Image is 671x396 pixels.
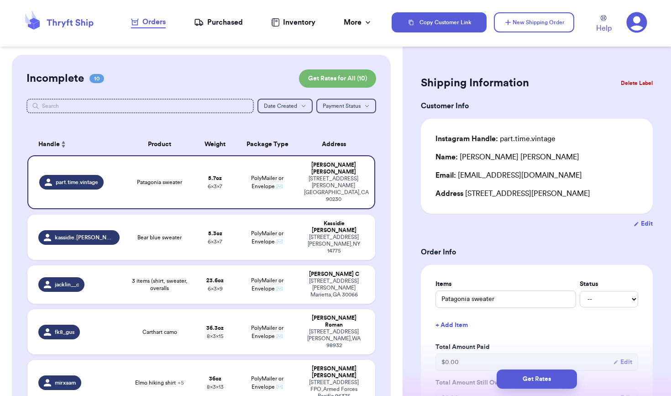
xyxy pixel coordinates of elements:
[344,17,372,28] div: More
[435,172,456,179] span: Email:
[596,23,612,34] span: Help
[421,247,653,258] h3: Order Info
[435,133,556,144] div: part.time.vintage
[131,16,166,27] div: Orders
[236,133,299,155] th: Package Type
[38,140,60,149] span: Handle
[251,175,283,189] span: PolyMailer or Envelope ✉️
[299,69,376,88] button: Get Rates for All (10)
[137,179,182,186] span: Patagonia sweater
[55,281,79,288] span: jacklin__c
[304,175,363,203] div: [STREET_ADDRESS][PERSON_NAME] [GEOGRAPHIC_DATA] , CA 90230
[131,16,166,28] a: Orders
[392,12,487,32] button: Copy Customer Link
[617,73,656,93] button: Delete Label
[264,103,297,109] span: Date Created
[304,234,364,254] div: [STREET_ADDRESS] [PERSON_NAME] , NY 14775
[613,358,632,367] button: Edit
[316,99,376,113] button: Payment Status
[207,384,224,390] span: 8 x 3 x 13
[271,17,315,28] a: Inventory
[251,376,283,390] span: PolyMailer or Envelope ✉️
[421,100,653,111] h3: Customer Info
[257,99,313,113] button: Date Created
[206,325,224,331] strong: 36.3 oz
[494,12,574,32] button: New Shipping Order
[208,231,222,236] strong: 5.3 oz
[135,379,184,386] span: Elmo hiking shirt
[55,234,114,241] span: kassidie.[PERSON_NAME]
[131,277,189,292] span: 3 items (shirt, sweater, overalls
[435,135,498,143] span: Instagram Handle:
[323,103,361,109] span: Payment Status
[304,271,364,278] div: [PERSON_NAME] C
[137,234,182,241] span: Bear blue sweater
[435,190,463,197] span: Address
[208,239,222,244] span: 6 x 3 x 7
[142,328,177,336] span: Carthart camo
[251,325,283,339] span: PolyMailer or Envelope ✉️
[435,343,638,352] label: Total Amount Paid
[304,315,364,328] div: [PERSON_NAME] Roman
[435,152,579,163] div: [PERSON_NAME] [PERSON_NAME]
[194,17,243,28] a: Purchased
[304,278,364,298] div: [STREET_ADDRESS][PERSON_NAME] Marietta , GA 30066
[441,358,459,367] span: $ 0.00
[435,188,638,199] div: [STREET_ADDRESS][PERSON_NAME]
[435,170,638,181] div: [EMAIL_ADDRESS][DOMAIN_NAME]
[596,15,612,34] a: Help
[56,179,98,186] span: part.time.vintage
[304,220,364,234] div: Kassidie [PERSON_NAME]
[208,286,223,291] span: 6 x 3 x 9
[55,328,74,336] span: fk8_gus
[208,184,222,189] span: 6 x 3 x 7
[208,175,222,181] strong: 5.7 oz
[206,278,224,283] strong: 23.6 oz
[435,280,576,289] label: Items
[580,280,638,289] label: Status
[299,133,375,155] th: Address
[634,219,653,228] button: Edit
[89,74,104,83] span: 10
[304,162,363,175] div: [PERSON_NAME] [PERSON_NAME]
[209,376,221,381] strong: 36 oz
[55,379,76,386] span: mirxaam
[194,133,236,155] th: Weight
[26,99,253,113] input: Search
[432,315,642,335] button: + Add Item
[60,139,67,150] button: Sort ascending
[304,365,364,379] div: [PERSON_NAME] [PERSON_NAME]
[178,380,184,385] span: + 5
[421,76,529,90] h2: Shipping Information
[251,278,283,291] span: PolyMailer or Envelope ✉️
[26,71,84,86] h2: Incomplete
[304,328,364,349] div: [STREET_ADDRESS] [PERSON_NAME] , WA 98932
[435,153,458,161] span: Name:
[497,370,577,389] button: Get Rates
[251,231,283,244] span: PolyMailer or Envelope ✉️
[125,133,194,155] th: Product
[207,333,224,339] span: 8 x 3 x 15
